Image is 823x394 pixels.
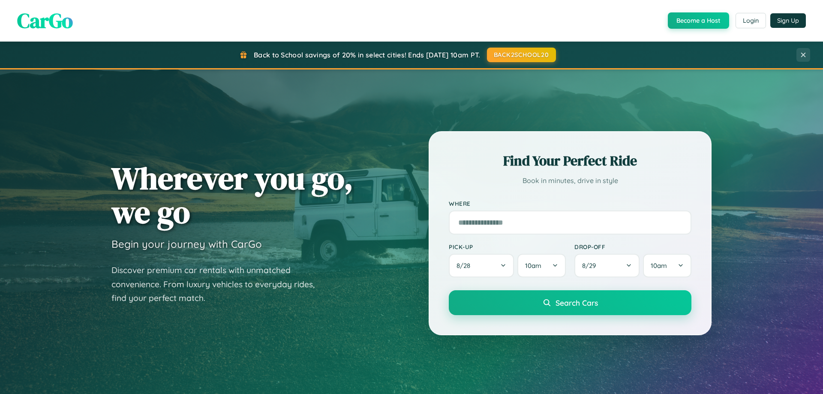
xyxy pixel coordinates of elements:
span: Back to School savings of 20% in select cities! Ends [DATE] 10am PT. [254,51,480,59]
button: Sign Up [770,13,806,28]
h2: Find Your Perfect Ride [449,151,691,170]
span: 10am [525,262,541,270]
span: Search Cars [556,298,598,307]
label: Drop-off [574,243,691,250]
span: 10am [651,262,667,270]
p: Discover premium car rentals with unmatched convenience. From luxury vehicles to everyday rides, ... [111,263,326,305]
button: 8/29 [574,254,640,277]
button: 10am [643,254,691,277]
span: 8 / 29 [582,262,600,270]
h3: Begin your journey with CarGo [111,238,262,250]
span: 8 / 28 [457,262,475,270]
button: Login [736,13,766,28]
label: Where [449,200,691,207]
label: Pick-up [449,243,566,250]
p: Book in minutes, drive in style [449,174,691,187]
button: Become a Host [668,12,729,29]
button: BACK2SCHOOL20 [487,48,556,62]
button: Search Cars [449,290,691,315]
h1: Wherever you go, we go [111,161,353,229]
span: CarGo [17,6,73,35]
button: 8/28 [449,254,514,277]
button: 10am [517,254,566,277]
